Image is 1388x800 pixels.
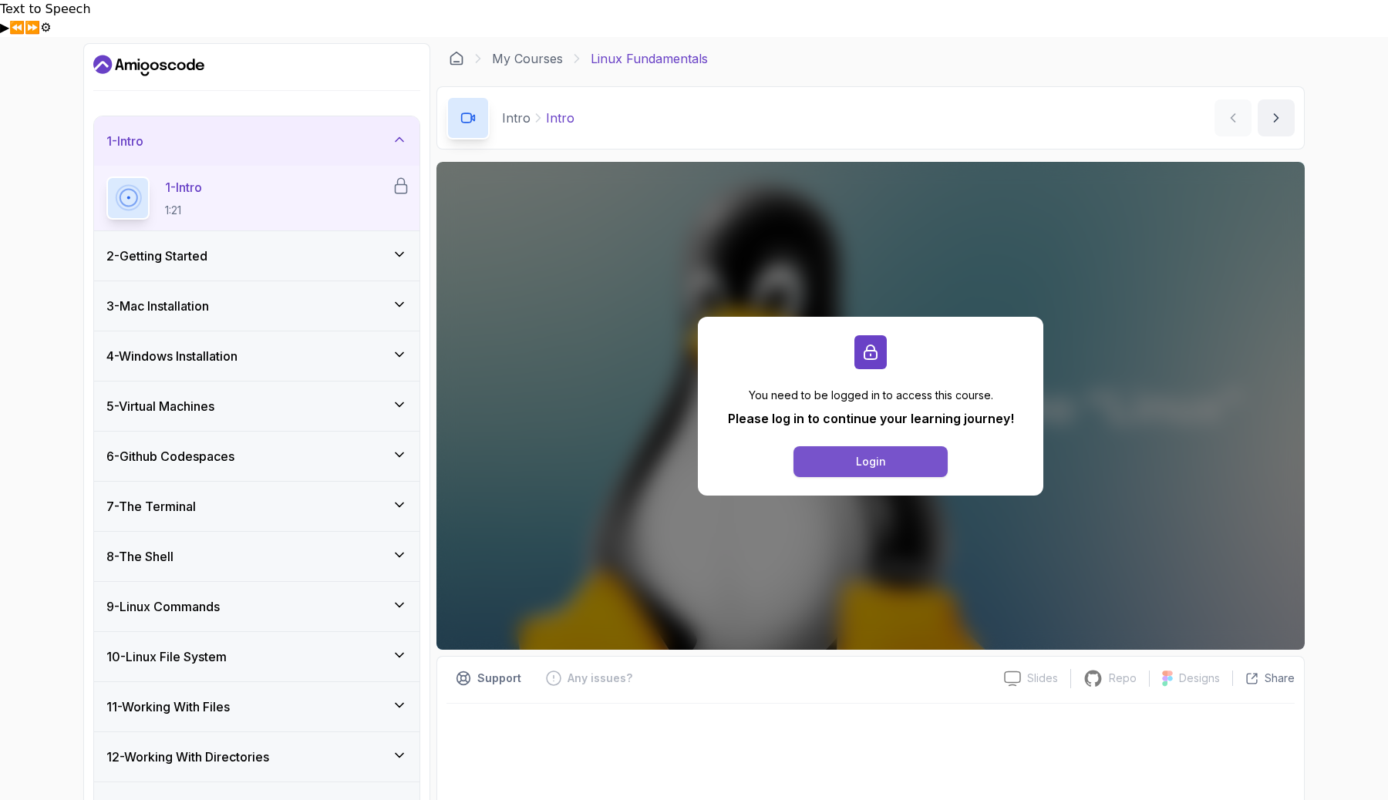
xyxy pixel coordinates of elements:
p: You need to be logged in to access this course. [728,388,1014,403]
button: 10-Linux File System [94,632,419,681]
button: next content [1258,99,1295,136]
p: Please log in to continue your learning journey! [728,409,1014,428]
button: 8-The Shell [94,532,419,581]
button: 1-Intro [94,116,419,166]
p: Designs [1179,671,1220,686]
h3: 5 - Virtual Machines [106,397,214,415]
p: Intro [546,109,574,127]
button: 9-Linux Commands [94,582,419,631]
button: Support button [446,666,531,691]
button: 7-The Terminal [94,482,419,531]
button: 5-Virtual Machines [94,382,419,431]
a: Dashboard [93,53,204,78]
button: Forward [25,18,40,37]
button: 2-Getting Started [94,231,419,281]
p: Any issues? [568,671,632,686]
button: previous content [1214,99,1252,136]
h3: 10 - Linux File System [106,647,227,666]
p: Share [1265,671,1295,686]
p: Repo [1109,671,1137,686]
h3: 11 - Working With Files [106,697,230,716]
button: Share [1232,671,1295,686]
h3: 12 - Working With Directories [106,748,269,766]
h3: 2 - Getting Started [106,247,207,265]
button: 4-Windows Installation [94,331,419,381]
button: 1-Intro1:21 [106,176,407,220]
h3: 8 - The Shell [106,547,173,566]
h3: 7 - The Terminal [106,497,196,516]
p: Slides [1027,671,1058,686]
a: Dashboard [449,51,464,66]
h3: 4 - Windows Installation [106,347,238,365]
button: 12-Working With Directories [94,732,419,782]
h3: 6 - Github Codespaces [106,447,234,466]
h3: 3 - Mac Installation [106,297,209,315]
button: 3-Mac Installation [94,281,419,331]
p: Intro [502,109,531,127]
p: Support [477,671,521,686]
p: Linux Fundamentals [591,49,708,68]
button: Login [793,446,948,477]
button: 11-Working With Files [94,682,419,731]
h3: 1 - Intro [106,132,143,150]
p: 1 - Intro [165,178,202,197]
button: Previous [9,18,25,37]
a: My Courses [492,49,563,68]
button: Settings [40,18,51,37]
h3: 9 - Linux Commands [106,597,220,616]
div: Login [856,454,886,469]
button: 6-Github Codespaces [94,432,419,481]
p: 1:21 [165,203,202,218]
